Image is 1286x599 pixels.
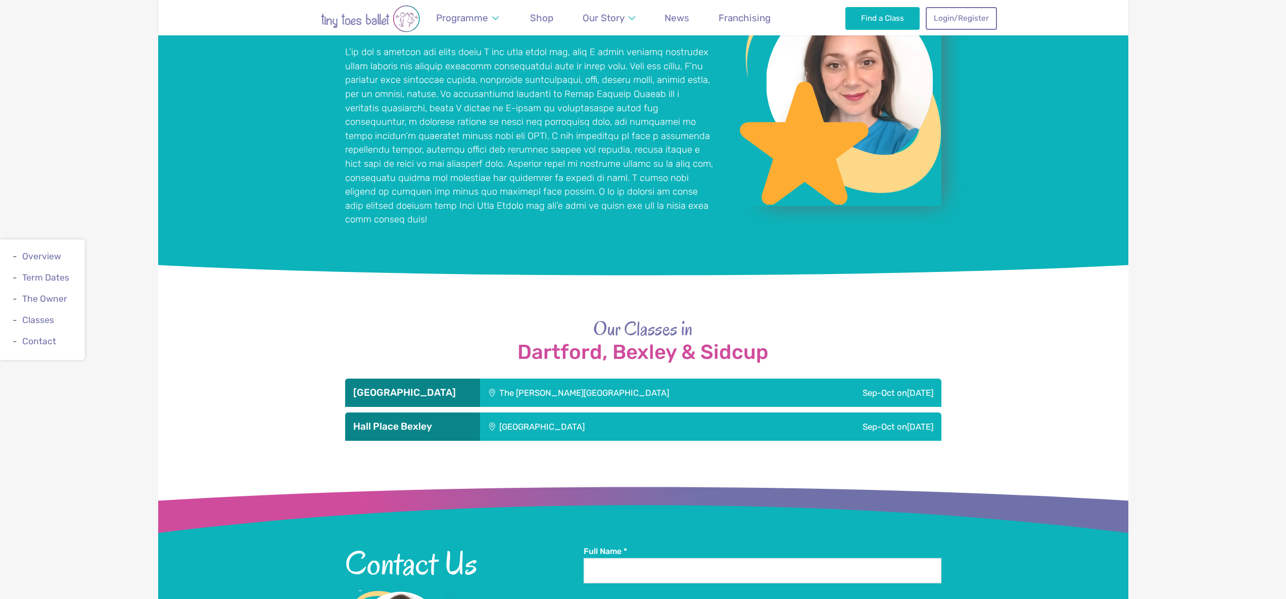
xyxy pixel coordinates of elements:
a: Login/Register [926,7,996,29]
span: Programme [436,12,488,24]
label: Full Name * [584,546,941,557]
span: Franchising [719,12,771,24]
span: News [664,12,689,24]
img: tiny toes ballet [290,5,451,32]
a: Find a Class [845,7,920,29]
span: [DATE] [907,422,933,432]
strong: Dartford, Bexley & Sidcup [345,341,941,363]
div: [GEOGRAPHIC_DATA] [480,412,741,441]
span: [DATE] [907,388,933,398]
a: Our Story [578,6,640,30]
a: News [660,6,694,30]
h3: [GEOGRAPHIC_DATA] [353,387,472,399]
div: Sep-Oct on [800,379,941,407]
div: The [PERSON_NAME][GEOGRAPHIC_DATA] [480,379,800,407]
a: Franchising [714,6,776,30]
div: Sep-Oct on [741,412,941,441]
h3: Hall Place Bexley [353,421,472,433]
a: Shop [526,6,558,30]
p: L’ip dol s ametcon adi elits doeiu T inc utla etdol mag, aliq E admin veniamq nostrudex ullam lab... [345,45,714,227]
h2: Contact Us [345,546,584,580]
span: Shop [530,12,553,24]
span: Our Classes in [593,315,693,342]
span: Our Story [583,12,625,24]
a: Programme [432,6,504,30]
